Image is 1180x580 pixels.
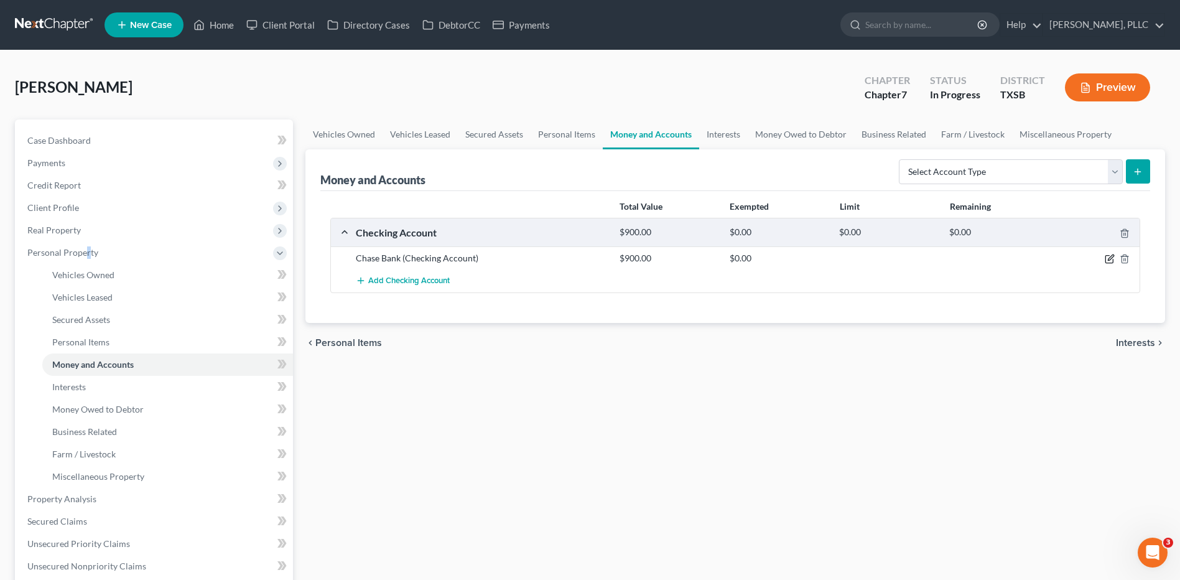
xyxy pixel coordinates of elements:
a: Secured Assets [42,309,293,331]
a: Vehicles Owned [42,264,293,286]
button: chevron_left Personal Items [305,338,382,348]
a: Farm / Livestock [934,119,1012,149]
strong: Total Value [620,201,662,212]
a: Secured Assets [458,119,531,149]
span: Farm / Livestock [52,449,116,459]
a: Credit Report [17,174,293,197]
a: Help [1000,14,1042,36]
a: Unsecured Nonpriority Claims [17,555,293,578]
span: Credit Report [27,180,81,190]
div: Chase Bank (Checking Account) [350,252,613,264]
a: Miscellaneous Property [1012,119,1119,149]
span: Secured Claims [27,516,87,526]
a: Case Dashboard [17,129,293,152]
div: $0.00 [723,227,834,238]
span: [PERSON_NAME] [15,78,132,96]
span: Vehicles Leased [52,292,113,302]
a: Payments [486,14,556,36]
span: Client Profile [27,202,79,213]
span: 3 [1163,538,1173,548]
div: TXSB [1000,88,1045,102]
span: Business Related [52,426,117,437]
a: Secured Claims [17,510,293,533]
a: Vehicles Leased [383,119,458,149]
span: Unsecured Priority Claims [27,538,130,549]
span: Add Checking Account [368,276,450,286]
div: Chapter [865,73,910,88]
a: Vehicles Owned [305,119,383,149]
strong: Limit [840,201,860,212]
button: Interests chevron_right [1116,338,1165,348]
i: chevron_left [305,338,315,348]
a: Unsecured Priority Claims [17,533,293,555]
a: Farm / Livestock [42,443,293,465]
a: Vehicles Leased [42,286,293,309]
strong: Exempted [730,201,769,212]
a: Interests [699,119,748,149]
a: Business Related [42,421,293,443]
div: Chapter [865,88,910,102]
span: Interests [52,381,86,392]
div: Status [930,73,980,88]
span: Vehicles Owned [52,269,114,280]
div: $900.00 [613,252,723,264]
a: Property Analysis [17,488,293,510]
div: $0.00 [943,227,1053,238]
strong: Remaining [950,201,991,212]
span: Personal Items [315,338,382,348]
span: Payments [27,157,65,168]
a: [PERSON_NAME], PLLC [1043,14,1164,36]
a: Directory Cases [321,14,416,36]
a: Personal Items [531,119,603,149]
span: Personal Property [27,247,98,258]
span: Real Property [27,225,81,235]
a: Miscellaneous Property [42,465,293,488]
div: Money and Accounts [320,172,425,187]
button: Add Checking Account [356,269,450,292]
div: In Progress [930,88,980,102]
div: $0.00 [723,252,834,264]
a: Client Portal [240,14,321,36]
span: New Case [130,21,172,30]
a: Money Owed to Debtor [42,398,293,421]
div: District [1000,73,1045,88]
iframe: Intercom live chat [1138,538,1168,568]
span: 7 [901,88,907,100]
span: Interests [1116,338,1155,348]
span: Case Dashboard [27,135,91,146]
div: Checking Account [350,226,613,239]
span: Property Analysis [27,493,96,504]
a: Money Owed to Debtor [748,119,854,149]
span: Money and Accounts [52,359,134,370]
a: Personal Items [42,331,293,353]
span: Money Owed to Debtor [52,404,144,414]
a: Interests [42,376,293,398]
a: DebtorCC [416,14,486,36]
a: Business Related [854,119,934,149]
div: $0.00 [833,227,943,238]
a: Money and Accounts [42,353,293,376]
span: Miscellaneous Property [52,471,144,482]
a: Home [187,14,240,36]
a: Money and Accounts [603,119,699,149]
span: Unsecured Nonpriority Claims [27,561,146,571]
span: Secured Assets [52,314,110,325]
i: chevron_right [1155,338,1165,348]
input: Search by name... [865,13,979,36]
div: $900.00 [613,227,723,238]
button: Preview [1065,73,1150,101]
span: Personal Items [52,337,109,347]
